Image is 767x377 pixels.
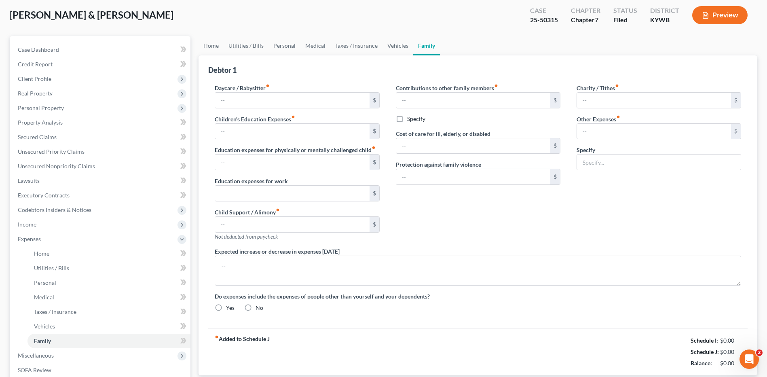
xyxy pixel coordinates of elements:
[11,130,190,144] a: Secured Claims
[577,115,620,123] label: Other Expenses
[215,292,741,301] label: Do expenses include the expenses of people other than yourself and your dependents?
[720,359,742,367] div: $0.00
[616,115,620,119] i: fiber_manual_record
[18,133,57,140] span: Secured Claims
[650,6,679,15] div: District
[215,84,270,92] label: Daycare / Babysitter
[530,6,558,15] div: Case
[215,146,376,154] label: Education expenses for physically or mentally challenged child
[215,208,280,216] label: Child Support / Alimony
[268,36,300,55] a: Personal
[577,93,731,108] input: --
[215,93,369,108] input: --
[407,115,425,123] label: Specify
[11,42,190,57] a: Case Dashboard
[396,129,490,138] label: Cost of care for ill, elderly, or disabled
[691,360,712,366] strong: Balance:
[370,186,379,201] div: $
[18,119,63,126] span: Property Analysis
[550,138,560,154] div: $
[215,115,295,123] label: Children's Education Expenses
[18,352,54,359] span: Miscellaneous
[370,155,379,170] div: $
[330,36,382,55] a: Taxes / Insurance
[550,169,560,184] div: $
[372,146,376,150] i: fiber_manual_record
[276,208,280,212] i: fiber_manual_record
[396,169,550,184] input: --
[226,304,235,312] label: Yes
[11,174,190,188] a: Lawsuits
[18,46,59,53] span: Case Dashboard
[577,84,619,92] label: Charity / Tithes
[27,290,190,305] a: Medical
[577,155,741,170] input: Specify...
[11,115,190,130] a: Property Analysis
[615,84,619,88] i: fiber_manual_record
[27,334,190,348] a: Family
[208,65,237,75] div: Debtor 1
[577,124,731,139] input: --
[595,16,598,23] span: 7
[370,217,379,232] div: $
[11,57,190,72] a: Credit Report
[215,335,270,369] strong: Added to Schedule J
[27,305,190,319] a: Taxes / Insurance
[27,246,190,261] a: Home
[18,235,41,242] span: Expenses
[413,36,440,55] a: Family
[34,250,49,257] span: Home
[10,9,173,21] span: [PERSON_NAME] & [PERSON_NAME]
[215,335,219,339] i: fiber_manual_record
[731,93,741,108] div: $
[370,124,379,139] div: $
[34,265,69,271] span: Utilities / Bills
[215,217,369,232] input: --
[11,159,190,174] a: Unsecured Nonpriority Claims
[34,337,51,344] span: Family
[215,177,288,185] label: Education expenses for work
[300,36,330,55] a: Medical
[18,221,36,228] span: Income
[550,93,560,108] div: $
[691,348,719,355] strong: Schedule J:
[740,349,759,369] iframe: Intercom live chat
[215,247,340,256] label: Expected increase or decrease in expenses [DATE]
[256,304,263,312] label: No
[18,206,91,213] span: Codebtors Insiders & Notices
[396,138,550,154] input: --
[27,261,190,275] a: Utilities / Bills
[18,61,53,68] span: Credit Report
[11,188,190,203] a: Executory Contracts
[396,160,481,169] label: Protection against family violence
[34,323,55,330] span: Vehicles
[34,279,56,286] span: Personal
[215,155,369,170] input: --
[266,84,270,88] i: fiber_manual_record
[571,6,600,15] div: Chapter
[370,93,379,108] div: $
[650,15,679,25] div: KYWB
[494,84,498,88] i: fiber_manual_record
[692,6,748,24] button: Preview
[291,115,295,119] i: fiber_manual_record
[18,177,40,184] span: Lawsuits
[27,275,190,290] a: Personal
[11,144,190,159] a: Unsecured Priority Claims
[18,90,53,97] span: Real Property
[18,104,64,111] span: Personal Property
[18,75,51,82] span: Client Profile
[224,36,268,55] a: Utilities / Bills
[18,148,85,155] span: Unsecured Priority Claims
[731,124,741,139] div: $
[215,124,369,139] input: --
[691,337,718,344] strong: Schedule I:
[18,163,95,169] span: Unsecured Nonpriority Claims
[571,15,600,25] div: Chapter
[34,294,54,301] span: Medical
[382,36,413,55] a: Vehicles
[215,233,278,240] span: Not deducted from paycheck
[27,319,190,334] a: Vehicles
[530,15,558,25] div: 25-50315
[199,36,224,55] a: Home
